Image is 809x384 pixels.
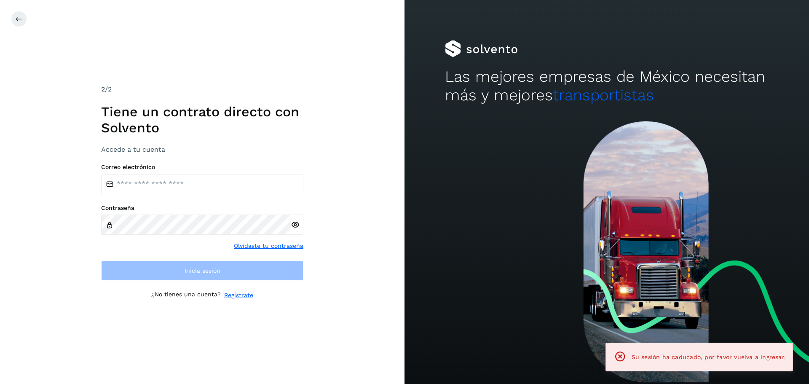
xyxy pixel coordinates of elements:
div: /2 [101,84,303,94]
a: Regístrate [224,291,253,300]
label: Contraseña [101,204,303,212]
label: Correo electrónico [101,164,303,171]
p: ¿No tienes una cuenta? [151,291,221,300]
button: Inicia sesión [101,260,303,281]
h3: Accede a tu cuenta [101,145,303,153]
h2: Las mejores empresas de México necesitan más y mejores [445,67,769,105]
span: Inicia sesión [185,268,220,274]
span: transportistas [553,86,654,104]
a: Olvidaste tu contraseña [234,242,303,250]
h1: Tiene un contrato directo con Solvento [101,104,303,136]
span: 2 [101,85,105,93]
span: Su sesión ha caducado, por favor vuelva a ingresar. [632,354,786,360]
